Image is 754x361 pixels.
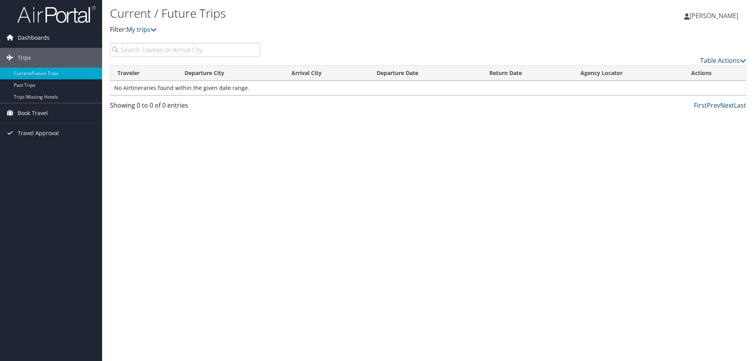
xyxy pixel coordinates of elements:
p: Filter: [110,25,534,35]
a: Last [734,101,746,110]
th: Departure City: activate to sort column ascending [178,66,284,81]
th: Actions [684,66,746,81]
a: Table Actions [700,56,746,65]
th: Departure Date: activate to sort column descending [370,66,482,81]
a: Next [720,101,734,110]
span: Dashboards [18,28,49,48]
a: First [694,101,707,110]
th: Traveler: activate to sort column ascending [110,66,178,81]
a: Prev [707,101,720,110]
span: [PERSON_NAME] [690,11,738,20]
span: Trips [18,48,31,68]
th: Return Date: activate to sort column ascending [482,66,573,81]
span: Travel Approval [18,123,59,143]
a: [PERSON_NAME] [684,4,746,27]
input: Search Traveler or Arrival City [110,43,260,57]
a: My trips [126,25,157,34]
td: No Airtineraries found within the given date range. [110,81,746,95]
h1: Current / Future Trips [110,5,534,22]
th: Agency Locator: activate to sort column ascending [573,66,684,81]
div: Showing 0 to 0 of 0 entries [110,101,260,114]
span: Book Travel [18,103,48,123]
img: airportal-logo.png [17,5,96,24]
th: Arrival City: activate to sort column ascending [284,66,370,81]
